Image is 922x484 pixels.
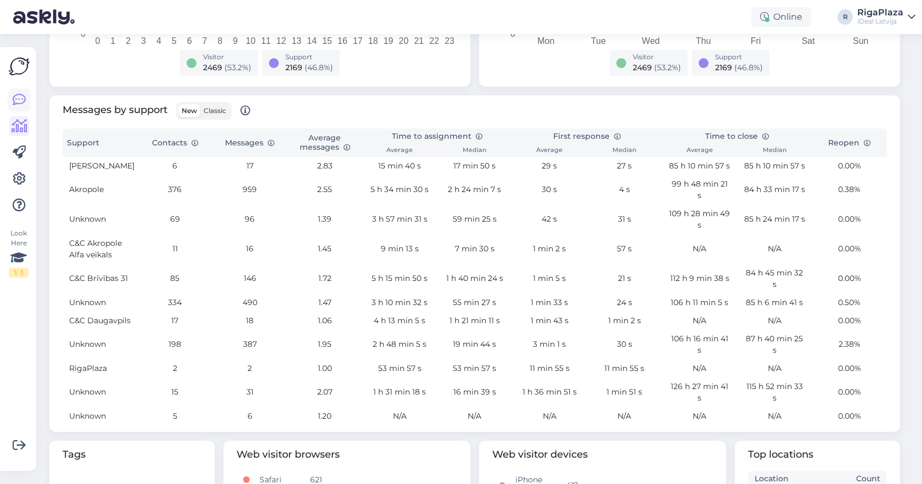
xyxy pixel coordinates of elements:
td: 126 h 27 min 41 s [662,378,737,407]
th: Support [63,128,138,157]
th: First response [512,128,662,144]
td: C&C Daugavpils [63,312,138,330]
tspan: 0 [510,29,515,38]
th: Average [512,144,587,157]
tspan: Sun [853,36,868,46]
span: ( 53.2 %) [224,63,251,72]
tspan: 21 [414,36,424,46]
td: 6 [212,407,288,425]
td: 387 [212,330,288,359]
td: 7 min 30 s [437,234,513,264]
tspan: 0 [81,29,86,38]
tspan: Tue [591,36,606,46]
td: 1 min 51 s [587,378,662,407]
td: 1.39 [288,205,363,234]
td: 11 [138,234,213,264]
td: 1.47 [288,294,363,312]
td: 1 min 5 s [512,264,587,294]
td: 1.00 [288,359,363,378]
td: 334 [138,294,213,312]
td: 3 h 57 min 31 s [362,205,437,234]
td: 0.00% [812,157,887,175]
tspan: 16 [338,36,347,46]
td: N/A [587,407,662,425]
span: 2169 [285,63,302,72]
td: 11 min 55 s [587,359,662,378]
td: 99 h 48 min 21 s [662,175,737,205]
td: 1 min 2 s [587,312,662,330]
td: 59 min 25 s [437,205,513,234]
td: 16 [212,234,288,264]
td: 0.00% [812,234,887,264]
th: Average [662,144,737,157]
td: 1.45 [288,234,363,264]
td: 0.00% [812,407,887,425]
td: N/A [437,407,513,425]
td: 11 min 55 s [512,359,587,378]
th: Median [737,144,812,157]
td: 57 s [587,234,662,264]
td: 17 [212,157,288,175]
td: 85 h 10 min 57 s [662,157,737,175]
a: RigaPlazaiDeal Latvija [857,8,915,26]
td: 29 s [512,157,587,175]
td: 84 h 45 min 32 s [737,264,812,294]
td: 21 s [587,264,662,294]
tspan: 7 [203,36,207,46]
td: 31 s [587,205,662,234]
td: RigaPlaza [63,359,138,378]
td: 1 h 21 min 11 s [437,312,513,330]
td: 85 [138,264,213,294]
tspan: 3 [141,36,146,46]
td: 0.00% [812,264,887,294]
td: 85 h 6 min 41 s [737,294,812,312]
tspan: 15 [322,36,332,46]
span: ( 53.2 %) [654,63,681,72]
td: N/A [737,312,812,330]
td: 2.38% [812,330,887,359]
tspan: 23 [445,36,454,46]
th: Median [437,144,513,157]
span: 2469 [203,63,222,72]
td: 85 h 24 min 17 s [737,205,812,234]
td: N/A [737,407,812,425]
td: 17 [138,312,213,330]
div: Look Here [9,228,29,278]
td: 84 h 33 min 17 s [737,175,812,205]
td: 15 min 40 s [362,157,437,175]
img: Askly Logo [9,56,30,77]
td: 16 min 39 s [437,378,513,407]
td: 96 [212,205,288,234]
td: Unknown [63,205,138,234]
tspan: 14 [307,36,317,46]
span: Web visitor devices [492,447,713,462]
td: Unknown [63,294,138,312]
span: ( 46.8 %) [734,63,763,72]
td: 112 h 9 min 38 s [662,264,737,294]
td: N/A [737,234,812,264]
td: 5 [138,407,213,425]
td: 6 [138,157,213,175]
th: Contacts [138,128,213,157]
td: 3 h 10 min 32 s [362,294,437,312]
th: Average [362,144,437,157]
div: Visitor [633,52,681,62]
td: 69 [138,205,213,234]
tspan: Thu [696,36,711,46]
td: Unknown [63,378,138,407]
td: 0.50% [812,294,887,312]
td: 18 [212,312,288,330]
td: C&C Akropole Alfa veikals [63,234,138,264]
td: 0.00% [812,205,887,234]
td: 1 min 33 s [512,294,587,312]
th: Messages [212,128,288,157]
span: 2469 [633,63,652,72]
td: 1.72 [288,264,363,294]
td: Unknown [63,407,138,425]
span: 2169 [715,63,732,72]
td: 2 h 24 min 7 s [437,175,513,205]
td: 4 s [587,175,662,205]
tspan: 4 [156,36,161,46]
td: 198 [138,330,213,359]
tspan: 1 [110,36,115,46]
